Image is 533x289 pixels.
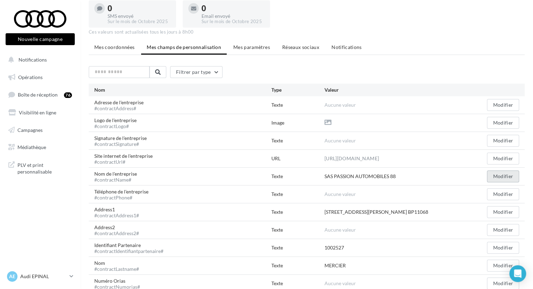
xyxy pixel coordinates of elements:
button: Nouvelle campagne [6,33,75,45]
div: #contractName# [94,177,137,182]
a: Boîte de réception76 [4,87,76,102]
div: Type [271,86,324,93]
div: Address1 [94,206,145,218]
div: Identifiant Partenaire [94,242,169,254]
div: #contractIdentifiantpartenaire# [94,249,163,254]
div: 0 [108,5,170,12]
div: Texte [271,137,324,144]
div: Image [271,119,324,126]
div: #contractUrl# [94,160,153,164]
div: #contractAddress1# [94,213,139,218]
span: Aucune valeur [324,227,356,233]
div: Sur le mois de Octobre 2025 [202,19,264,25]
div: Texte [271,209,324,216]
div: Sur le mois de Octobre 2025 [108,19,170,25]
button: Notifications [4,52,73,67]
div: Nom de l'entreprise [94,170,143,182]
span: Notifications [19,57,47,63]
div: Texte [271,173,324,180]
button: Modifier [487,170,519,182]
div: Texte [271,191,324,198]
button: Modifier [487,135,519,147]
div: #contractAddress2# [94,231,139,236]
a: Opérations [4,70,76,85]
span: Aucune valeur [324,280,356,286]
div: Texte [271,280,324,287]
span: Mes paramètres [233,44,270,50]
span: Mes coordonnées [94,44,134,50]
button: Modifier [487,224,519,236]
span: Aucune valeur [324,138,356,143]
div: 0 [202,5,264,12]
div: SAS PASSION AUTOMOBILES 88 [324,173,396,180]
div: Valeur [324,86,466,93]
a: PLV et print personnalisable [4,157,76,178]
div: 1002527 [324,244,344,251]
div: Logo de l'entreprise [94,117,142,129]
div: Texte [271,244,324,251]
span: Aucune valeur [324,102,356,108]
div: Open Intercom Messenger [509,265,526,282]
button: Modifier [487,117,519,129]
div: Ces valeurs sont actualisées tous les jours à 8h00 [89,29,525,35]
span: Aucune valeur [324,191,356,197]
div: Adresse de l'entreprise [94,99,149,111]
div: URL [271,155,324,162]
div: #contractAddress# [94,106,144,111]
button: Modifier [487,188,519,200]
div: Téléphone de l'entreprise [94,188,154,200]
span: Opérations [18,74,43,80]
div: Signature de l'entreprise [94,135,152,147]
div: MERCIER [324,262,346,269]
span: PLV et print personnalisable [17,160,72,175]
div: #contractPhone# [94,195,148,200]
div: Nom [94,260,145,272]
div: #contractSignature# [94,142,147,147]
button: Filtrer par type [170,66,222,78]
a: AE Audi EPINAL [6,270,75,283]
span: Réseaux sociaux [282,44,319,50]
button: Modifier [487,242,519,254]
span: Boîte de réception [18,92,58,98]
span: AE [9,273,15,280]
div: Texte [271,101,324,108]
div: Email envoyé [202,14,264,19]
a: Visibilité en ligne [4,105,76,120]
div: 76 [64,92,72,98]
p: Audi EPINAL [20,273,67,280]
span: Médiathèque [17,144,46,150]
a: Campagnes [4,123,76,138]
div: #contractLastname# [94,267,139,272]
div: Address2 [94,224,145,236]
div: Site internet de l'entreprise [94,153,158,164]
div: Texte [271,226,324,233]
button: Modifier [487,153,519,164]
div: Nom [94,86,271,93]
div: SMS envoyé [108,14,170,19]
span: Visibilité en ligne [19,110,56,115]
a: Médiathèque [4,140,76,155]
span: Notifications [331,44,362,50]
a: [URL][DOMAIN_NAME] [324,154,379,163]
button: Modifier [487,206,519,218]
div: [STREET_ADDRESS][PERSON_NAME] BP11068 [324,209,428,216]
div: #contractLogo# [94,124,137,129]
div: Texte [271,262,324,269]
button: Modifier [487,99,519,111]
span: Campagnes [17,127,43,133]
button: Modifier [487,260,519,272]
